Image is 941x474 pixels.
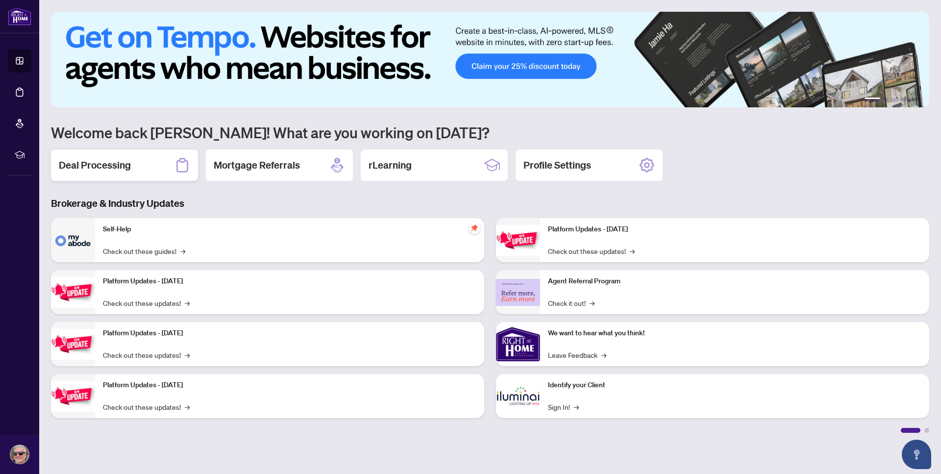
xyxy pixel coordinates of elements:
a: Check out these guides!→ [103,246,185,256]
button: 6 [916,98,919,101]
p: Identify your Client [548,380,921,391]
span: → [601,349,606,360]
img: Platform Updates - June 23, 2025 [496,225,540,256]
button: 5 [908,98,912,101]
h2: Deal Processing [59,158,131,172]
a: Sign In!→ [548,401,579,412]
p: Platform Updates - [DATE] [103,276,476,287]
a: Check it out!→ [548,298,594,308]
button: 2 [884,98,888,101]
img: Profile Icon [10,445,29,464]
a: Check out these updates!→ [548,246,635,256]
button: 3 [892,98,896,101]
button: 1 [865,98,880,101]
img: logo [8,7,31,25]
img: Platform Updates - July 8, 2025 [51,381,95,412]
h2: Mortgage Referrals [214,158,300,172]
a: Check out these updates!→ [103,401,190,412]
button: Open asap [902,440,931,469]
img: Identify your Client [496,374,540,418]
span: → [574,401,579,412]
img: Platform Updates - July 21, 2025 [51,329,95,360]
span: → [180,246,185,256]
h1: Welcome back [PERSON_NAME]! What are you working on [DATE]? [51,123,929,142]
span: pushpin [469,222,480,234]
h2: rLearning [369,158,412,172]
p: Self-Help [103,224,476,235]
span: → [630,246,635,256]
a: Leave Feedback→ [548,349,606,360]
h3: Brokerage & Industry Updates [51,197,929,210]
span: → [185,298,190,308]
span: → [185,401,190,412]
button: 4 [900,98,904,101]
p: Agent Referral Program [548,276,921,287]
a: Check out these updates!→ [103,298,190,308]
img: Platform Updates - September 16, 2025 [51,277,95,308]
p: We want to hear what you think! [548,328,921,339]
span: → [590,298,594,308]
img: Agent Referral Program [496,279,540,306]
a: Check out these updates!→ [103,349,190,360]
h2: Profile Settings [523,158,591,172]
img: Slide 0 [51,12,929,107]
p: Platform Updates - [DATE] [103,380,476,391]
img: Self-Help [51,218,95,262]
p: Platform Updates - [DATE] [548,224,921,235]
span: → [185,349,190,360]
p: Platform Updates - [DATE] [103,328,476,339]
img: We want to hear what you think! [496,322,540,366]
